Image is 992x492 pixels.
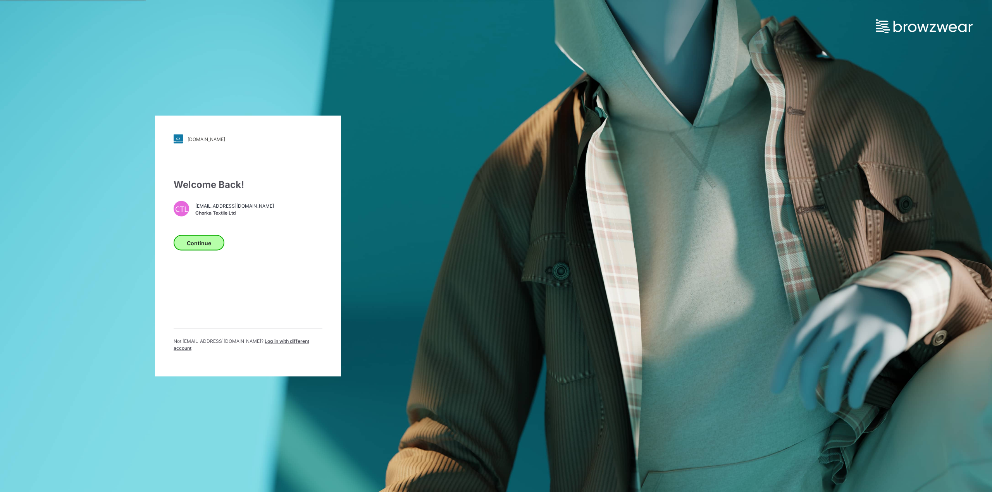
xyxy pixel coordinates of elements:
[876,19,973,33] img: browzwear-logo.e42bd6dac1945053ebaf764b6aa21510.svg
[174,338,322,352] p: Not [EMAIL_ADDRESS][DOMAIN_NAME] ?
[195,202,274,209] span: [EMAIL_ADDRESS][DOMAIN_NAME]
[174,134,322,144] a: [DOMAIN_NAME]
[174,235,224,251] button: Continue
[174,134,183,144] img: stylezone-logo.562084cfcfab977791bfbf7441f1a819.svg
[174,201,189,217] div: CTL
[188,136,225,142] div: [DOMAIN_NAME]
[195,209,274,216] span: Chorka Textile Ltd
[174,178,322,192] div: Welcome Back!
